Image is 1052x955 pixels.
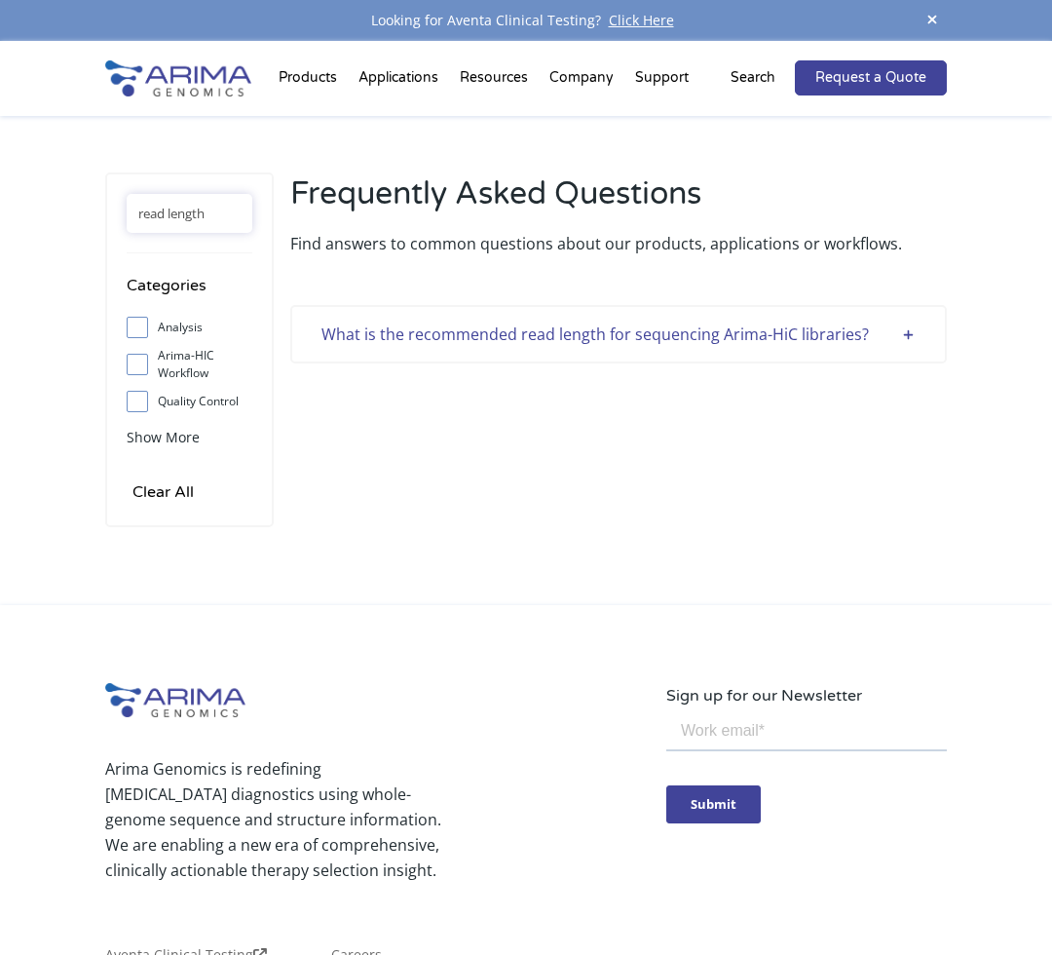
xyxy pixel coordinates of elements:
[127,273,252,313] h4: Categories
[127,350,252,379] label: Arima-HIC Workflow
[290,172,947,231] h2: Frequently Asked Questions
[731,65,775,91] p: Search
[127,313,252,342] label: Analysis
[127,194,252,233] input: Search
[105,8,947,33] div: Looking for Aventa Clinical Testing?
[795,60,947,95] a: Request a Quote
[105,60,251,96] img: Arima-Genomics-logo
[321,322,916,347] div: What is the recommended read length for sequencing Arima-HiC libraries?
[127,387,252,416] label: Quality Control
[127,428,200,446] span: Show More
[666,683,947,708] p: Sign up for our Newsletter
[105,756,442,883] p: Arima Genomics is redefining [MEDICAL_DATA] diagnostics using whole-genome sequence and structure...
[666,708,947,836] iframe: Form 0
[105,683,245,717] img: Arima-Genomics-logo
[601,11,682,29] a: Click Here
[290,231,947,256] p: Find answers to common questions about our products, applications or workflows.
[127,478,200,506] input: Clear All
